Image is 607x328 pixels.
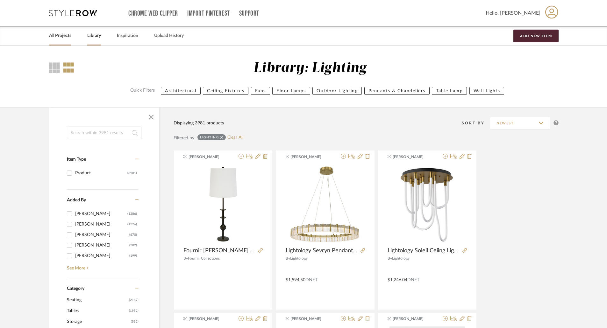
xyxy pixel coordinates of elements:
[188,256,220,260] span: Fournir Collections
[161,87,201,95] button: Architectural
[75,209,127,219] div: [PERSON_NAME]
[129,306,139,316] span: (1952)
[312,87,362,95] button: Outdoor Lighting
[227,135,243,140] a: Clear All
[364,87,430,95] button: Pendants & Chandeliers
[75,251,129,261] div: [PERSON_NAME]
[388,247,460,254] span: Lightology Soleil Ceiing Light 20"W x 25.25"H $1246.04
[286,278,305,282] span: $1,594.50
[183,247,256,254] span: Fournir [PERSON_NAME] Table Lamp 9W24H #G6036
[290,154,331,160] span: [PERSON_NAME]
[174,120,224,127] div: Displaying 3981 products
[129,230,137,240] div: (670)
[189,316,229,322] span: [PERSON_NAME]
[145,111,158,123] button: Close
[67,198,86,202] span: Added By
[127,168,137,178] div: (3981)
[67,316,129,327] span: Storage
[392,164,462,244] img: Lightology Soleil Ceiing Light 20"W x 25.25"H $1246.04
[200,135,219,139] div: Lighting
[407,278,419,282] span: DNET
[127,209,137,219] div: (1286)
[129,251,137,261] div: (199)
[67,157,86,162] span: Item Type
[127,219,137,229] div: (1226)
[486,9,540,17] span: Hello, [PERSON_NAME]
[290,316,331,322] span: [PERSON_NAME]
[393,154,433,160] span: [PERSON_NAME]
[128,11,178,16] a: Chrome Web Clipper
[117,31,138,40] a: Inspiration
[290,256,308,260] span: Lightology
[131,317,139,327] span: (532)
[67,127,141,139] input: Search within 3981 results
[75,219,127,229] div: [PERSON_NAME]
[286,247,358,254] span: Lightology Sevryn Pendant 36"W x 3.63"H $1,594.50
[388,256,392,260] span: By
[129,295,139,305] span: (2187)
[189,154,229,160] span: [PERSON_NAME]
[251,87,270,95] button: Fans
[65,261,139,271] a: See More +
[286,256,290,260] span: By
[388,278,407,282] span: $1,246.04
[67,305,127,316] span: Tables
[67,295,127,305] span: Seating
[129,240,137,250] div: (282)
[393,316,433,322] span: [PERSON_NAME]
[272,87,310,95] button: Floor Lamps
[239,11,259,16] a: Support
[254,60,366,76] div: Library: Lighting
[392,256,410,260] span: Lightology
[195,164,252,244] img: Fournir David Table Lamp 9W24H #G6036
[154,31,184,40] a: Upload History
[305,278,318,282] span: DNET
[288,164,362,244] img: Lightology Sevryn Pendant 36"W x 3.63"H $1,594.50
[87,31,101,40] a: Library
[49,31,71,40] a: All Projects
[75,230,129,240] div: [PERSON_NAME]
[513,30,559,42] button: Add New Item
[183,256,188,260] span: By
[67,286,84,291] span: Category
[462,120,490,126] div: Sort By
[75,168,127,178] div: Product
[187,11,230,16] a: Import Pinterest
[432,87,467,95] button: Table Lamp
[75,240,129,250] div: [PERSON_NAME]
[174,135,194,142] div: Filtered by
[126,87,159,95] label: Quick Filters
[203,87,248,95] button: Ceiling Fixtures
[469,87,504,95] button: Wall Lights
